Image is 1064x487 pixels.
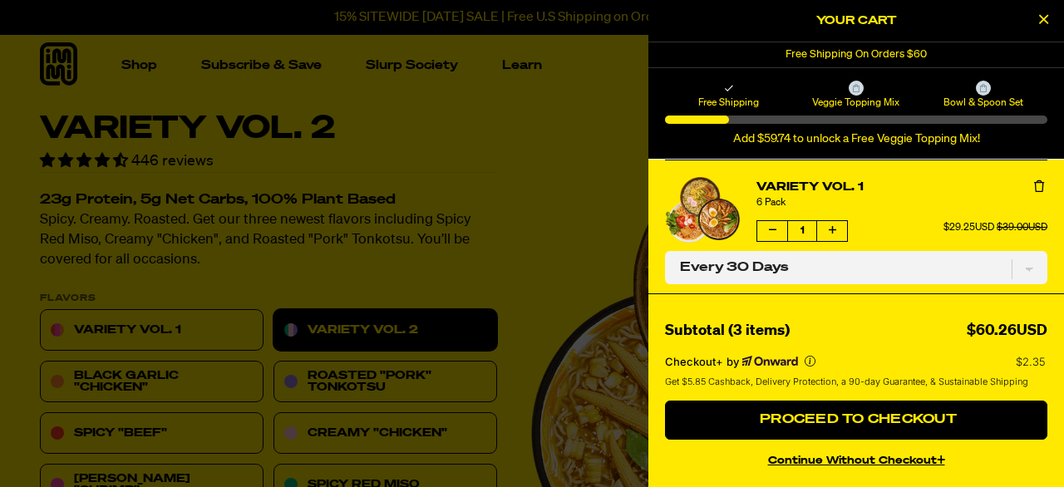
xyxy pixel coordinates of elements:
button: Remove Variety Vol. 1 [1031,179,1047,195]
img: Variety Vol. 1 [665,177,740,243]
button: continue without Checkout+ [665,446,1047,470]
button: Close Cart [1031,8,1056,33]
p: $2.35 [1016,355,1047,368]
span: Subtotal (3 items) [665,323,790,338]
span: Veggie Topping Mix [795,96,917,109]
li: product [665,160,1047,301]
span: Proceed to Checkout [756,413,957,426]
a: View details for Variety Vol. 1 [665,177,740,243]
span: Free Shipping [667,96,790,109]
span: Checkout+ [665,355,723,368]
div: Add $59.74 to unlock a Free Veggie Topping Mix! [665,132,1047,146]
button: More info [805,356,815,366]
button: Increase quantity of Variety Vol. 1 [817,221,847,241]
span: Get $5.85 Cashback, Delivery Protection, a 90-day Guarantee, & Sustainable Shipping [665,375,1028,389]
div: 1 of 1 [648,42,1064,67]
a: Variety Vol. 1 [756,179,1047,196]
span: by [727,355,739,368]
h2: Your Cart [665,8,1047,33]
span: $39.00USD [997,223,1047,233]
button: Decrease quantity of Variety Vol. 1 [757,221,787,241]
a: Powered by Onward [742,356,798,367]
div: 6 Pack [756,196,1047,209]
iframe: Marketing Popup [8,411,156,479]
span: $29.25USD [943,223,994,233]
select: Subscription delivery frequency [665,251,1047,284]
span: Bowl & Spoon Set [923,96,1045,109]
div: $60.26USD [967,319,1047,343]
button: Proceed to Checkout [665,401,1047,440]
section: Checkout+ [665,343,1047,401]
span: 1 [787,221,817,241]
